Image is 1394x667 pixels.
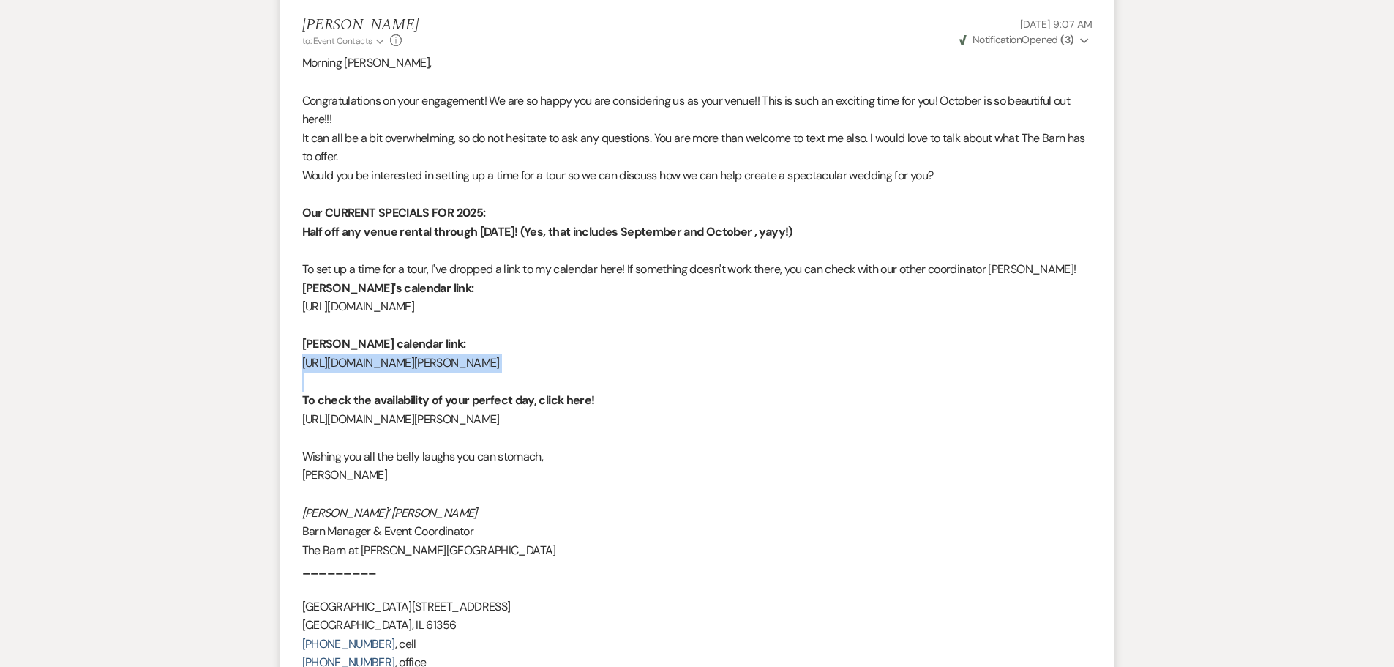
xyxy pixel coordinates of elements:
p: [URL][DOMAIN_NAME][PERSON_NAME] [302,354,1093,373]
p: [URL][DOMAIN_NAME][PERSON_NAME] [302,410,1093,429]
span: [GEOGRAPHIC_DATA][STREET_ADDRESS] [302,599,511,614]
span: [GEOGRAPHIC_DATA], IL 61356 [302,617,457,633]
p: [URL][DOMAIN_NAME] [302,297,1093,316]
span: The Barn at [PERSON_NAME][GEOGRAPHIC_DATA] [302,543,556,558]
span: [DATE] 9:07 AM [1020,18,1092,31]
span: To set up a time for a tour, I've dropped a link to my calendar here! If something doesn't work t... [302,261,1076,277]
em: [PERSON_NAME]’ [PERSON_NAME] [302,505,477,521]
span: , cell [395,636,416,652]
span: to: Event Contacts [302,35,372,47]
span: Barn Manager & Event Coordinator [302,523,474,539]
button: NotificationOpened (3) [957,32,1093,48]
strong: ( 3 ) [1060,33,1073,46]
strong: _________ [302,561,377,576]
strong: Half off any venue rental through [DATE]! (Yes, that includes September and October , yayy!) [302,224,792,239]
strong: [PERSON_NAME] calendar link: [302,336,466,351]
span: Notification [973,33,1022,46]
h5: [PERSON_NAME] [302,16,419,34]
span: Wishing you all the belly laughs you can stomach, [302,449,544,464]
span: Opened [959,33,1074,46]
button: to: Event Contacts [302,34,386,48]
p: Would you be interested in setting up a time for a tour so we can discuss how we can help create ... [302,166,1093,185]
strong: To check the availability of your perfect day, click here! [302,392,595,408]
strong: [PERSON_NAME]'s calendar link: [302,280,474,296]
strong: Our CURRENT SPECIALS FOR 2025: [302,205,486,220]
span: It can all be a bit overwhelming, so do not hesitate to ask any questions. You are more than welc... [302,130,1085,165]
span: Congratulations on your engagement! We are so happy you are considering us as your venue!! This i... [302,93,1071,127]
span: [PERSON_NAME] [302,467,388,482]
a: [PHONE_NUMBER] [302,636,395,652]
p: Morning [PERSON_NAME], [302,53,1093,72]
